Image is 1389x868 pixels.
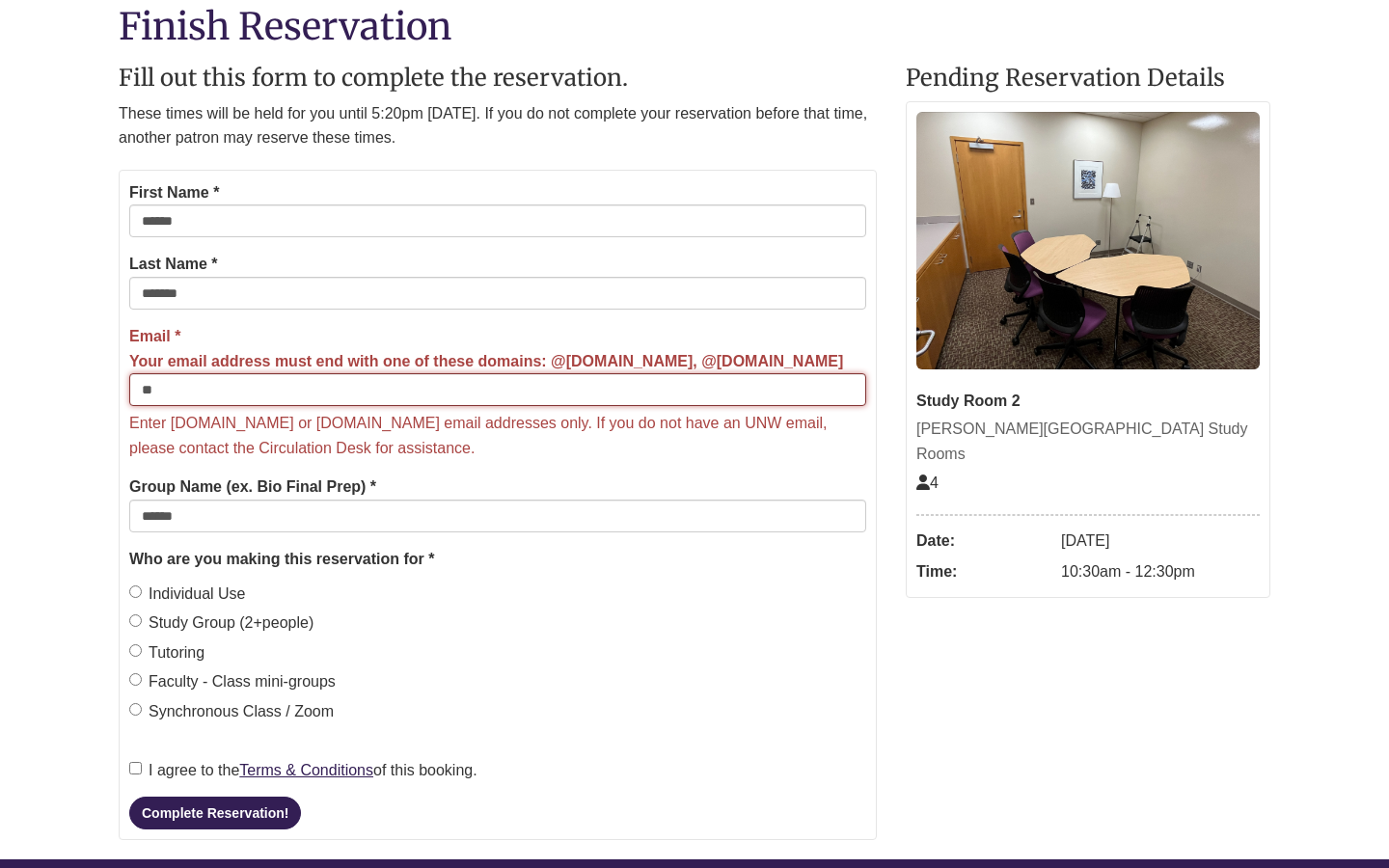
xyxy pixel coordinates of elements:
[129,673,142,686] input: Faculty - Class mini-groups
[129,324,843,373] label: Email *
[916,526,1051,556] dt: Date:
[129,547,866,572] legend: Who are you making this reservation for *
[129,669,336,694] label: Faculty - Class mini-groups
[119,101,877,150] p: These times will be held for you until 5:20pm [DATE]. If you do not complete your reservation bef...
[129,349,843,374] div: Your email address must end with one of these domains: @[DOMAIN_NAME], @[DOMAIN_NAME]
[119,66,877,91] h2: Fill out this form to complete the reservation.
[129,475,376,500] label: Group Name (ex. Bio Final Prep) *
[916,417,1260,466] div: [PERSON_NAME][GEOGRAPHIC_DATA] Study Rooms
[129,758,477,783] label: I agree to the of this booking.
[129,644,142,657] input: Tutoring
[1061,556,1260,587] dd: 10:30am - 12:30pm
[916,112,1260,369] img: Study Room 2
[906,66,1270,91] h2: Pending Reservation Details
[916,475,939,491] span: The capacity of this space
[1061,526,1260,556] dd: [DATE]
[916,556,1051,587] dt: Time:
[129,252,218,277] label: Last Name *
[129,411,866,460] p: Enter [DOMAIN_NAME] or [DOMAIN_NAME] email addresses only. If you do not have an UNW email, pleas...
[129,699,334,724] label: Synchronous Class / Zoom
[129,610,313,636] label: Study Group (2+people)
[129,614,142,627] input: Study Group (2+people)
[129,585,142,598] input: Individual Use
[129,640,204,665] label: Tutoring
[129,582,246,607] label: Individual Use
[916,389,1260,414] div: Study Room 2
[239,762,373,778] a: Terms & Conditions
[119,6,1270,46] h1: Finish Reservation
[129,797,301,829] button: Complete Reservation!
[129,762,142,774] input: I agree to theTerms & Conditionsof this booking.
[129,180,219,205] label: First Name *
[129,703,142,716] input: Synchronous Class / Zoom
